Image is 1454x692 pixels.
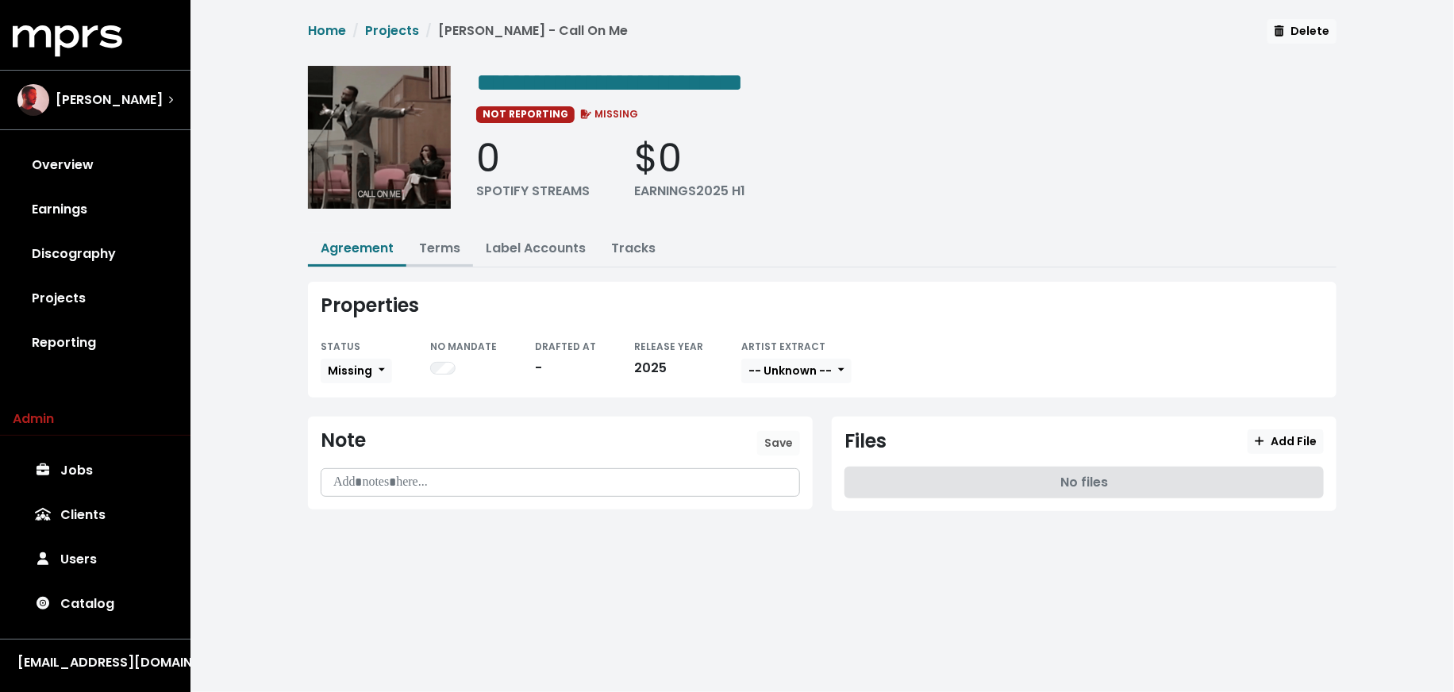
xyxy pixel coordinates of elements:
[365,21,419,40] a: Projects
[634,359,703,378] div: 2025
[419,239,460,257] a: Terms
[476,182,590,201] div: SPOTIFY STREAMS
[486,239,586,257] a: Label Accounts
[321,429,366,452] div: Note
[844,430,887,453] div: Files
[13,537,178,582] a: Users
[634,182,745,201] div: EARNINGS 2025 H1
[741,340,825,353] small: ARTIST EXTRACT
[321,294,1324,317] div: Properties
[13,276,178,321] a: Projects
[13,31,122,49] a: mprs logo
[321,340,360,353] small: STATUS
[419,21,628,40] li: [PERSON_NAME] - Call On Me
[321,239,394,257] a: Agreement
[476,70,743,95] span: Edit value
[13,652,178,673] button: [EMAIL_ADDRESS][DOMAIN_NAME]
[476,136,590,182] div: 0
[13,187,178,232] a: Earnings
[1255,433,1317,449] span: Add File
[535,359,596,378] div: -
[56,90,163,110] span: [PERSON_NAME]
[748,363,832,379] span: -- Unknown --
[13,582,178,626] a: Catalog
[1248,429,1324,454] button: Add File
[741,359,852,383] button: -- Unknown --
[1267,19,1337,44] button: Delete
[634,340,703,353] small: RELEASE YEAR
[611,239,656,257] a: Tracks
[13,448,178,493] a: Jobs
[13,493,178,537] a: Clients
[1275,23,1329,39] span: Delete
[476,106,575,122] span: NOT REPORTING
[308,21,628,53] nav: breadcrumb
[13,321,178,365] a: Reporting
[13,232,178,276] a: Discography
[634,136,745,182] div: $0
[321,359,392,383] button: Missing
[430,340,497,353] small: NO MANDATE
[578,107,639,121] span: MISSING
[328,363,372,379] span: Missing
[308,21,346,40] a: Home
[844,467,1324,498] div: No files
[17,653,173,672] div: [EMAIL_ADDRESS][DOMAIN_NAME]
[308,66,451,209] img: Album cover for this project
[13,143,178,187] a: Overview
[17,84,49,116] img: The selected account / producer
[535,340,596,353] small: DRAFTED AT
